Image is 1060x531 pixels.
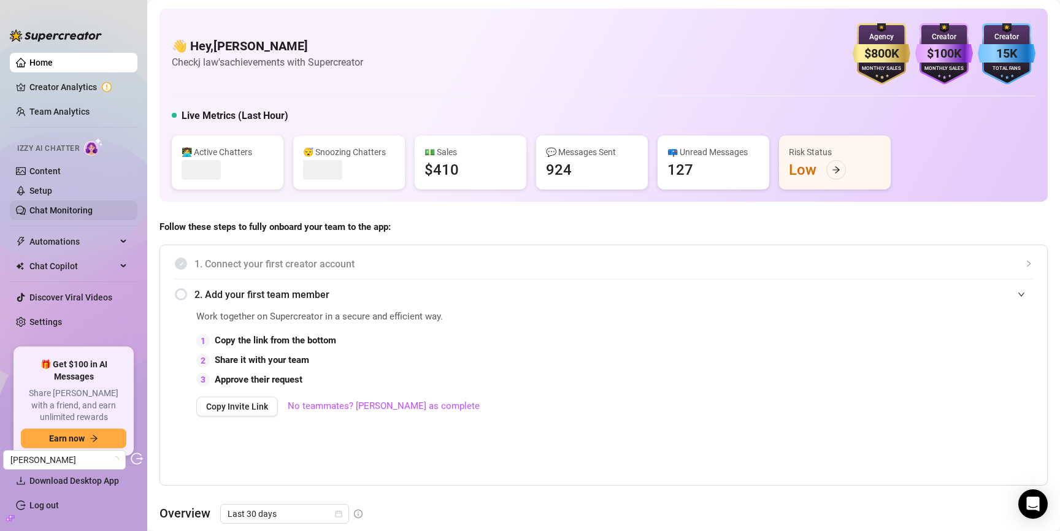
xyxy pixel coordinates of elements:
[21,388,126,424] span: Share [PERSON_NAME] with a friend, and earn unlimited rewards
[131,453,143,465] span: logout
[978,23,1035,85] img: blue-badge-DgoSNQY1.svg
[915,31,973,43] div: Creator
[1018,489,1048,519] div: Open Intercom Messenger
[853,31,910,43] div: Agency
[228,505,342,523] span: Last 30 days
[10,29,102,42] img: logo-BBDzfeDw.svg
[215,374,302,385] strong: Approve their request
[1018,291,1025,298] span: expanded
[175,280,1032,310] div: 2. Add your first team member
[21,429,126,448] button: Earn nowarrow-right
[175,249,1032,279] div: 1. Connect your first creator account
[546,145,638,159] div: 💬 Messages Sent
[172,37,363,55] h4: 👋 Hey, [PERSON_NAME]
[29,166,61,176] a: Content
[17,143,79,155] span: Izzy AI Chatter
[29,107,90,117] a: Team Analytics
[215,354,309,365] strong: Share it with your team
[196,354,210,367] div: 2
[303,145,395,159] div: 😴 Snoozing Chatters
[29,232,117,251] span: Automations
[159,221,391,232] strong: Follow these steps to fully onboard your team to the app:
[90,434,98,443] span: arrow-right
[335,510,342,518] span: calendar
[182,145,274,159] div: 👩‍💻 Active Chatters
[182,109,288,123] h5: Live Metrics (Last Hour)
[194,287,1032,302] span: 2. Add your first team member
[196,397,278,416] button: Copy Invite Link
[915,44,973,63] div: $100K
[29,256,117,276] span: Chat Copilot
[196,310,756,324] span: Work together on Supercreator in a secure and efficient way.
[29,186,52,196] a: Setup
[194,256,1032,272] span: 1. Connect your first creator account
[10,451,118,469] span: john lawso
[915,23,973,85] img: purple-badge-B9DA21FR.svg
[978,31,1035,43] div: Creator
[853,44,910,63] div: $800K
[206,402,268,411] span: Copy Invite Link
[978,44,1035,63] div: 15K
[288,399,480,414] a: No teammates? [PERSON_NAME] as complete
[16,262,24,270] img: Chat Copilot
[16,476,26,486] span: download
[215,335,336,346] strong: Copy the link from the bottom
[159,504,210,522] article: Overview
[29,476,119,486] span: Download Desktop App
[29,500,59,510] a: Log out
[29,317,62,327] a: Settings
[789,145,881,159] div: Risk Status
[667,145,759,159] div: 📪 Unread Messages
[49,434,85,443] span: Earn now
[787,310,1032,467] iframe: Adding Team Members
[21,359,126,383] span: 🎁 Get $100 in AI Messages
[424,145,517,159] div: 💵 Sales
[196,334,210,348] div: 1
[16,237,26,246] span: thunderbolt
[832,166,840,174] span: arrow-right
[424,160,459,180] div: $410
[84,138,103,156] img: AI Chatter
[196,373,210,386] div: 3
[853,65,910,73] div: Monthly Sales
[29,205,93,215] a: Chat Monitoring
[354,510,363,518] span: info-circle
[853,23,910,85] img: gold-badge-CigiZidd.svg
[6,514,15,522] span: build
[667,160,693,180] div: 127
[29,58,53,67] a: Home
[915,65,973,73] div: Monthly Sales
[546,160,572,180] div: 924
[172,55,363,70] article: Check j law's achievements with Supercreator
[111,456,119,464] span: loading
[1025,260,1032,267] span: collapsed
[29,292,112,302] a: Discover Viral Videos
[978,65,1035,73] div: Total Fans
[29,77,128,97] a: Creator Analytics exclamation-circle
